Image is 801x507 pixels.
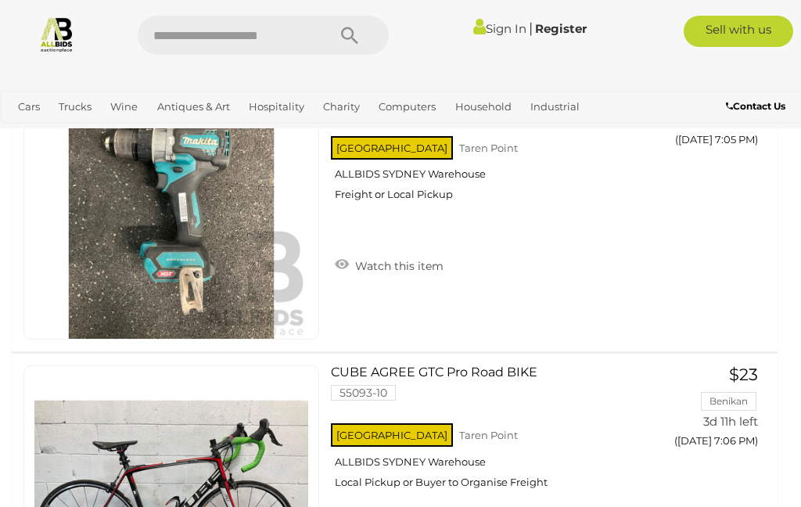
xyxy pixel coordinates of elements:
a: Jewellery [12,120,73,146]
a: [GEOGRAPHIC_DATA] [179,120,303,146]
a: Computers [372,94,442,120]
a: CUBE AGREE GTC Pro Road BIKE 55093-10 [GEOGRAPHIC_DATA] Taren Point ALLBIDS SYDNEY Warehouse Loca... [343,365,638,501]
a: Sports [128,120,172,146]
a: Charity [317,94,366,120]
a: Hospitality [242,94,311,120]
img: Allbids.com.au [38,16,75,52]
span: Watch this item [351,259,444,273]
a: Trucks [52,94,98,120]
a: MAKITA 40V XGT Brushless Drill Driver Drill (HP001G) Skinn Only - ORP $389 54574-29 [GEOGRAPHIC_D... [343,64,638,213]
a: Sign In [473,21,526,36]
span: $23 [729,365,758,384]
a: Industrial [524,94,586,120]
img: 54574-29g.jpeg [34,65,308,339]
a: Watch this item [331,253,447,276]
span: | [529,20,533,37]
a: Household [449,94,518,120]
a: $23 Benikan 3d 11h left ([DATE] 7:06 PM) [662,365,762,455]
a: Cars [12,94,46,120]
a: Antiques & Art [151,94,236,120]
a: Contact Us [726,98,789,115]
a: Sell with us [684,16,793,47]
button: Search [311,16,389,55]
a: Register [535,21,587,36]
a: $92 eileenzhang 3d 11h left ([DATE] 7:05 PM) [662,64,762,154]
a: Office [79,120,121,146]
b: Contact Us [726,100,785,112]
a: Wine [104,94,144,120]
